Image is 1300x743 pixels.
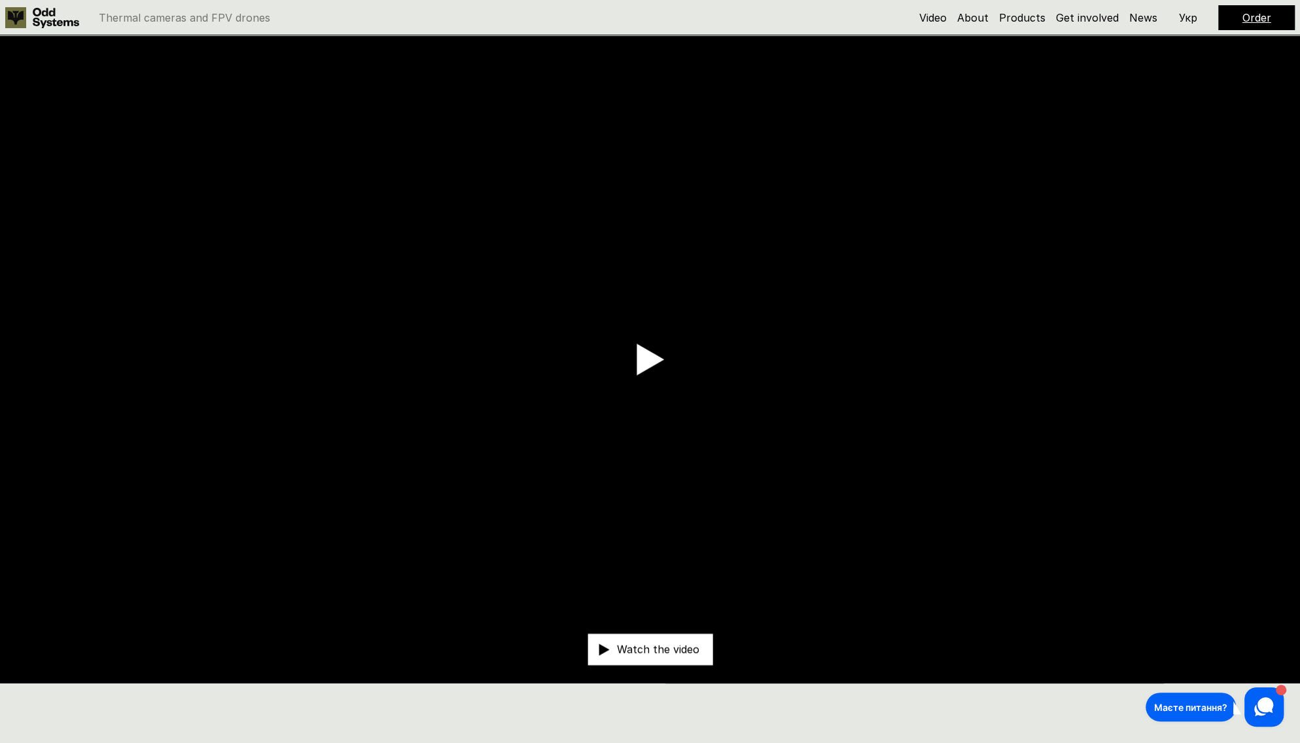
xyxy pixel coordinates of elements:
a: Order [1242,11,1271,24]
a: Products [999,11,1045,24]
a: Get involved [1056,11,1119,24]
a: About [957,11,989,24]
a: Video [919,11,947,24]
p: Укр [1179,12,1197,23]
p: Watch the video [617,644,699,655]
p: Thermal cameras and FPV drones [99,12,270,23]
iframe: HelpCrunch [1142,684,1287,730]
a: News [1129,11,1157,24]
